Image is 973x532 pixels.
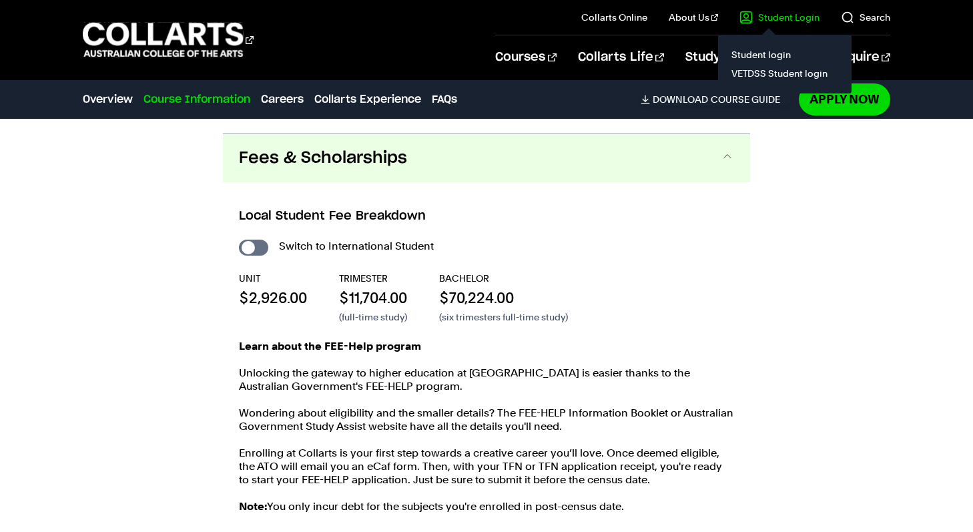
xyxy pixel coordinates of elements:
a: About Us [669,11,718,24]
a: Student Login [739,11,820,24]
p: $11,704.00 [339,288,407,308]
a: Student login [729,45,841,64]
a: FAQs [432,91,457,107]
p: TRIMESTER [339,272,407,285]
a: Enquire [832,35,890,79]
p: Wondering about eligibility and the smaller details? The FEE-HELP Information Booklet or Australi... [239,407,734,433]
a: DownloadCourse Guide [641,93,791,105]
p: Unlocking the gateway to higher education at [GEOGRAPHIC_DATA] is easier thanks to the Australian... [239,366,734,393]
p: Enrolling at Collarts is your first step towards a creative career you’ll love. Once deemed eligi... [239,447,734,487]
a: Collarts Online [581,11,647,24]
div: Go to homepage [83,21,254,59]
strong: Learn about the FEE-Help program [239,340,421,352]
a: Study Information [685,35,811,79]
strong: Note: [239,500,267,513]
a: Apply Now [799,83,890,115]
p: UNIT [239,272,307,285]
a: Courses [495,35,556,79]
p: BACHELOR [439,272,568,285]
a: Overview [83,91,133,107]
a: Collarts Life [578,35,664,79]
a: VETDSS Student login [729,64,841,83]
p: You only incur debt for the subjects you're enrolled in post-census date. [239,500,734,513]
span: Download [653,93,708,105]
a: Search [841,11,890,24]
label: Switch to International Student [279,237,434,256]
span: Fees & Scholarships [239,148,407,169]
p: (full-time study) [339,310,407,324]
p: $2,926.00 [239,288,307,308]
h3: Local Student Fee Breakdown [239,208,734,225]
a: Course Information [143,91,250,107]
a: Careers [261,91,304,107]
p: (six trimesters full-time study) [439,310,568,324]
p: $70,224.00 [439,288,568,308]
a: Collarts Experience [314,91,421,107]
button: Fees & Scholarships [223,134,750,182]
